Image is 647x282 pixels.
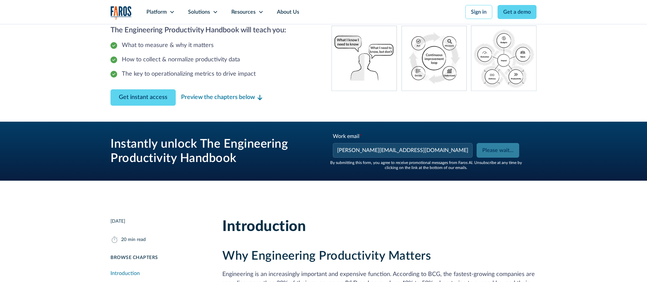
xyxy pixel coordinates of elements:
form: Engineering Productivity Email Form [326,132,526,170]
a: Get a demo [498,5,537,19]
div: 20 [121,236,126,243]
h3: Instantly unlock The Engineering Productivity Handbook [110,137,310,166]
a: Contact Modal [110,89,176,106]
a: Preview the chapters below [181,93,262,102]
div: The key to operationalizing metrics to drive impact [122,70,256,79]
div: Work email [333,132,474,140]
h3: Why Engineering Productivity Matters [222,249,537,263]
div: How to collect & normalize productivity data [122,55,240,64]
a: home [110,6,132,20]
h2: The Engineering Productivity Handbook will teach you: [110,25,316,36]
a: Introduction [110,267,206,280]
div: [DATE] [110,218,125,225]
div: What to measure & why it matters [122,41,214,50]
div: Solutions [188,8,210,16]
h2: Introduction [222,218,537,236]
div: Platform [146,8,167,16]
div: min read [128,236,146,243]
img: Logo of the analytics and reporting company Faros. [110,6,132,20]
div: Introduction [110,269,140,277]
a: Sign in [465,5,492,19]
div: By submitting this form, you agree to receive promotional messages from Faros Al. Unsubscribe at ... [326,160,526,170]
div: Browse Chapters [110,254,206,261]
div: Resources [231,8,256,16]
div: Preview the chapters below [181,93,255,102]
